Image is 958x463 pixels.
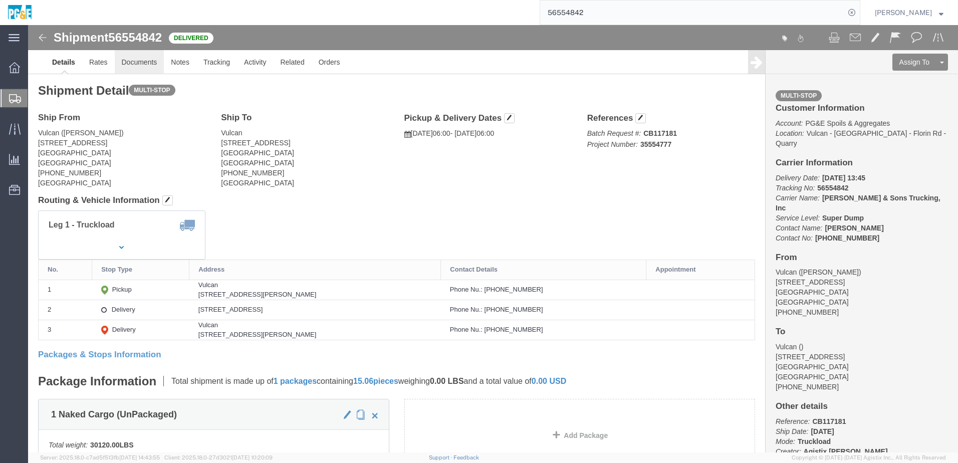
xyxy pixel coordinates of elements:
img: logo [7,5,33,20]
a: Support [429,454,454,460]
input: Search for shipment number, reference number [540,1,845,25]
button: [PERSON_NAME] [874,7,944,19]
span: Server: 2025.18.0-c7ad5f513fb [40,454,160,460]
span: [DATE] 10:20:09 [232,454,273,460]
span: Evelyn Angel [875,7,932,18]
span: Copyright © [DATE]-[DATE] Agistix Inc., All Rights Reserved [792,453,946,462]
a: Feedback [453,454,479,460]
span: [DATE] 14:43:55 [119,454,160,460]
span: Client: 2025.18.0-27d3021 [164,454,273,460]
iframe: FS Legacy Container [28,25,958,452]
